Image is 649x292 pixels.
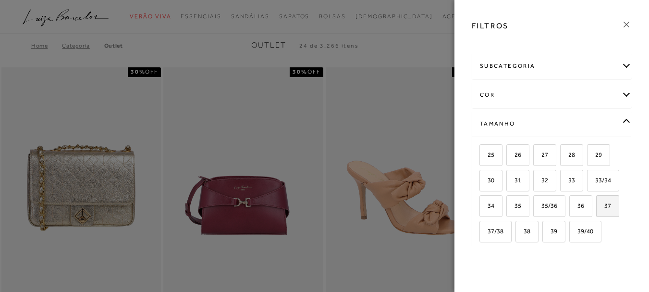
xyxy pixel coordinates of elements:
[472,53,631,79] div: subcategoria
[532,152,541,161] input: 27
[586,152,595,161] input: 29
[480,177,494,184] span: 30
[532,203,541,212] input: 35/36
[561,151,575,158] span: 28
[570,202,584,209] span: 36
[478,203,488,212] input: 34
[543,228,557,235] span: 39
[472,20,509,31] h3: FILTROS
[514,228,524,238] input: 38
[586,177,595,187] input: 33/34
[532,177,541,187] input: 32
[478,228,488,238] input: 37/38
[588,177,611,184] span: 33/34
[541,228,551,238] input: 39
[597,202,611,209] span: 37
[534,202,557,209] span: 35/36
[559,177,568,187] input: 33
[472,111,631,137] div: Tamanho
[478,152,488,161] input: 25
[480,151,494,158] span: 25
[480,202,494,209] span: 34
[472,82,631,108] div: cor
[559,152,568,161] input: 28
[505,203,514,212] input: 35
[507,202,521,209] span: 35
[478,177,488,187] input: 30
[480,228,503,235] span: 37/38
[568,203,577,212] input: 36
[568,228,577,238] input: 39/40
[588,151,602,158] span: 29
[534,151,548,158] span: 27
[595,203,604,212] input: 37
[505,152,514,161] input: 26
[507,151,521,158] span: 26
[534,177,548,184] span: 32
[505,177,514,187] input: 31
[561,177,575,184] span: 33
[507,177,521,184] span: 31
[570,228,593,235] span: 39/40
[516,228,530,235] span: 38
